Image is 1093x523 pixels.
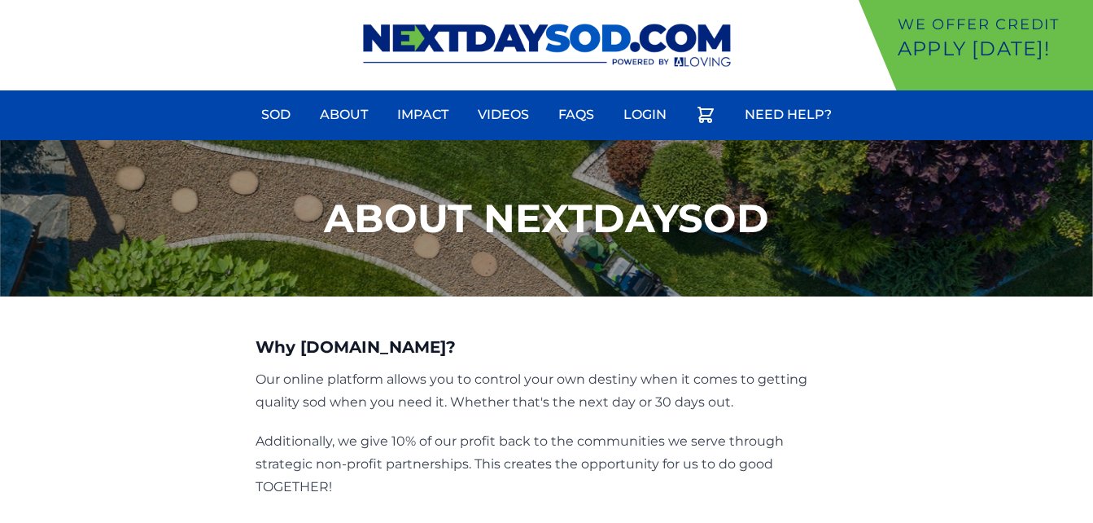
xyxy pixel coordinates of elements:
[735,95,842,134] a: Need Help?
[310,95,378,134] a: About
[256,336,837,358] h3: Why [DOMAIN_NAME]?
[898,36,1086,62] p: Apply [DATE]!
[387,95,458,134] a: Impact
[614,95,676,134] a: Login
[898,13,1086,36] p: We offer Credit
[256,368,837,414] p: Our online platform allows you to control your own destiny when it comes to getting quality sod w...
[468,95,539,134] a: Videos
[549,95,604,134] a: FAQs
[256,430,837,499] p: Additionally, we give 10% of our profit back to the communities we serve through strategic non-pr...
[251,95,300,134] a: Sod
[324,199,769,238] h1: About NextDaySod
